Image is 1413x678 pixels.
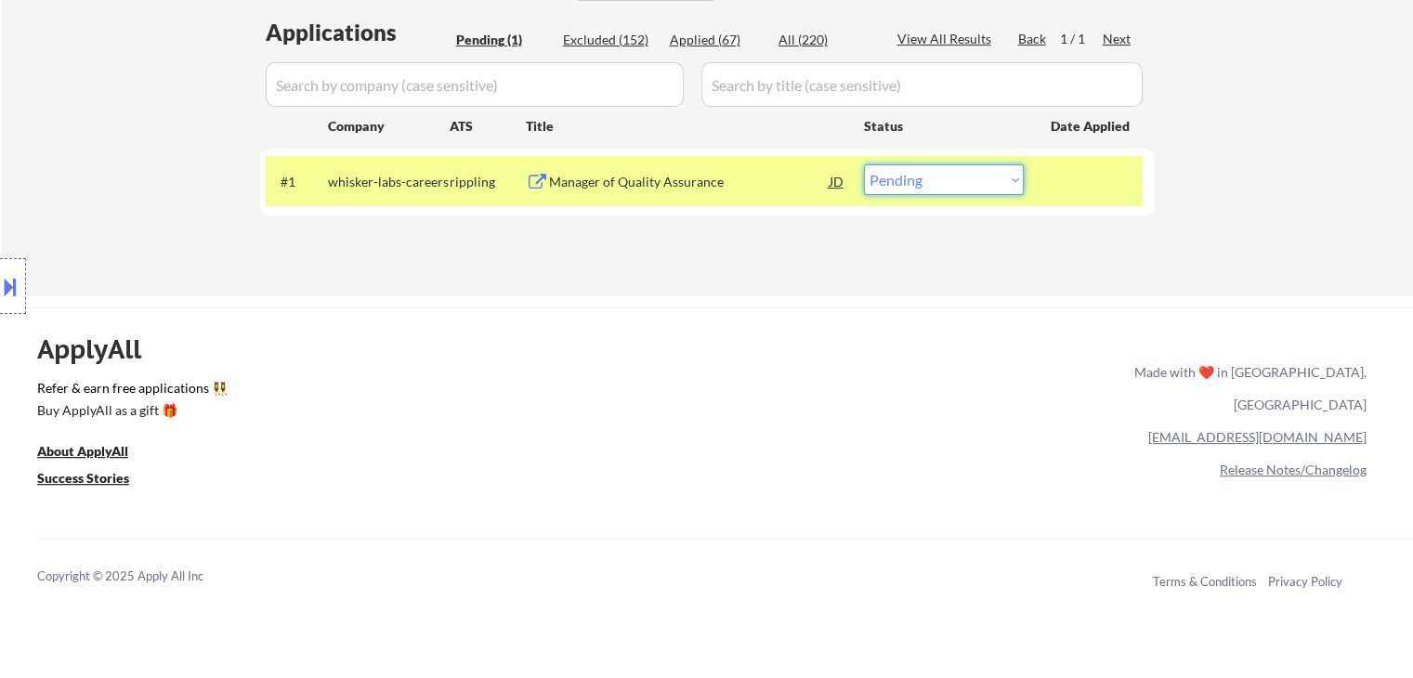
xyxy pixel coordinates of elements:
[1103,30,1132,48] div: Next
[864,109,1024,142] div: Status
[328,117,450,136] div: Company
[701,62,1143,107] input: Search by title (case sensitive)
[1018,30,1048,48] div: Back
[1148,429,1367,445] a: [EMAIL_ADDRESS][DOMAIN_NAME]
[37,567,251,586] div: Copyright © 2025 Apply All Inc
[37,470,129,486] u: Success Stories
[266,62,684,107] input: Search by company (case sensitive)
[1153,574,1257,589] a: Terms & Conditions
[778,31,871,49] div: All (220)
[37,382,746,401] a: Refer & earn free applications 👯‍♀️
[266,21,450,44] div: Applications
[1127,356,1367,421] div: Made with ❤️ in [GEOGRAPHIC_DATA], [GEOGRAPHIC_DATA]
[37,469,154,492] a: Success Stories
[526,117,846,136] div: Title
[1051,117,1132,136] div: Date Applied
[456,31,549,49] div: Pending (1)
[450,173,526,191] div: rippling
[1220,462,1367,477] a: Release Notes/Changelog
[1268,574,1342,589] a: Privacy Policy
[328,173,450,191] div: whisker-labs-careers
[563,31,656,49] div: Excluded (152)
[549,173,830,191] div: Manager of Quality Assurance
[450,117,526,136] div: ATS
[828,164,846,198] div: JD
[1060,30,1103,48] div: 1 / 1
[897,30,997,48] div: View All Results
[670,31,763,49] div: Applied (67)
